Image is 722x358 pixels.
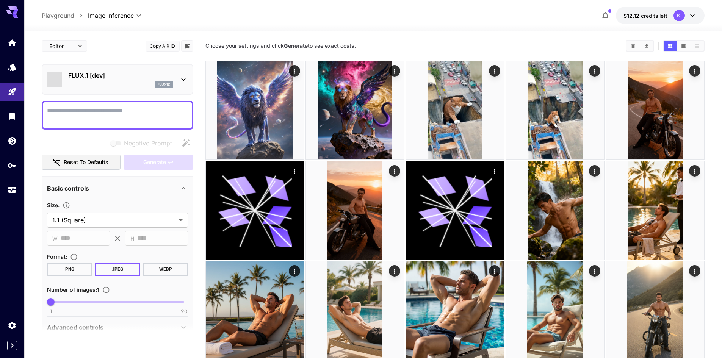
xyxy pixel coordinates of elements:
[181,308,188,315] span: 20
[8,136,17,145] div: Wallet
[184,41,191,50] button: Add to library
[47,318,188,336] div: Advanced controls
[689,265,700,277] div: Actions
[60,202,73,209] button: Adjust the dimensions of the generated image by specifying its width and height in pixels, or sel...
[289,65,300,77] div: Actions
[8,63,17,72] div: Models
[623,13,641,19] span: $12.12
[389,165,400,177] div: Actions
[689,165,700,177] div: Actions
[50,308,52,315] span: 1
[389,265,400,277] div: Actions
[489,65,500,77] div: Actions
[8,161,17,170] div: API Keys
[641,13,667,19] span: credits left
[289,165,300,177] div: Actions
[49,42,73,50] span: Editor
[8,87,17,97] div: Playground
[8,185,17,195] div: Usage
[145,41,179,52] button: Copy AIR ID
[52,234,58,243] span: W
[626,40,654,52] div: Clear AllDownload All
[109,138,178,148] span: Negative prompts are not compatible with the selected model.
[47,202,60,208] span: Size :
[663,40,705,52] div: Show media in grid viewShow media in video viewShow media in list view
[589,65,600,77] div: Actions
[8,38,17,47] div: Home
[7,341,17,350] button: Expand sidebar
[306,61,404,159] img: Z
[623,12,667,20] div: $12.11778
[289,265,300,277] div: Actions
[673,10,685,21] div: KI
[664,41,677,51] button: Show media in grid view
[130,234,134,243] span: H
[47,184,89,193] p: Basic controls
[143,263,188,276] button: WEBP
[47,68,188,91] div: FLUX.1 [dev]flux1d
[616,7,705,24] button: $12.11778KI
[406,61,504,159] img: 2Q==
[626,41,640,51] button: Clear All
[489,165,500,177] div: Actions
[88,11,134,20] span: Image Inference
[640,41,653,51] button: Download All
[205,42,356,49] span: Choose your settings and click to see exact costs.
[677,41,691,51] button: Show media in video view
[42,11,88,20] nav: breadcrumb
[284,42,308,49] b: Generate
[606,61,704,159] img: Z
[506,61,604,159] img: 2Q==
[124,139,172,148] span: Negative Prompt
[95,263,140,276] button: JPEG
[42,11,74,20] a: Playground
[306,161,404,260] img: 2Q==
[67,253,81,261] button: Choose the file format for the output image.
[206,61,304,159] img: 9k=
[158,82,171,87] p: flux1d
[506,161,604,260] img: Z
[691,41,704,51] button: Show media in list view
[8,111,17,121] div: Library
[47,263,92,276] button: PNG
[47,286,99,293] span: Number of images : 1
[389,65,400,77] div: Actions
[589,265,600,277] div: Actions
[489,265,500,277] div: Actions
[606,161,704,260] img: Z
[589,165,600,177] div: Actions
[99,286,113,294] button: Specify how many images to generate in a single request. Each image generation will be charged se...
[689,65,700,77] div: Actions
[47,179,188,197] div: Basic controls
[47,253,67,260] span: Format :
[52,216,176,225] span: 1:1 (Square)
[68,71,173,80] p: FLUX.1 [dev]
[8,320,17,330] div: Settings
